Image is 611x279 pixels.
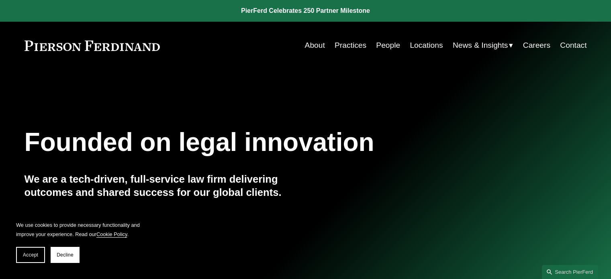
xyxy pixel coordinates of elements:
a: Locations [410,38,443,53]
a: People [376,38,400,53]
span: Decline [57,252,74,258]
h1: Founded on legal innovation [25,128,493,157]
a: About [305,38,325,53]
p: We use cookies to provide necessary functionality and improve your experience. Read our . [16,220,145,239]
a: folder dropdown [453,38,513,53]
a: Cookie Policy [96,231,127,237]
section: Cookie banner [8,212,153,271]
span: Accept [23,252,38,258]
span: News & Insights [453,39,508,53]
a: Search this site [542,265,598,279]
a: Careers [523,38,550,53]
a: Practices [335,38,366,53]
h4: We are a tech-driven, full-service law firm delivering outcomes and shared success for our global... [25,173,306,199]
button: Decline [51,247,80,263]
a: Contact [560,38,586,53]
button: Accept [16,247,45,263]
